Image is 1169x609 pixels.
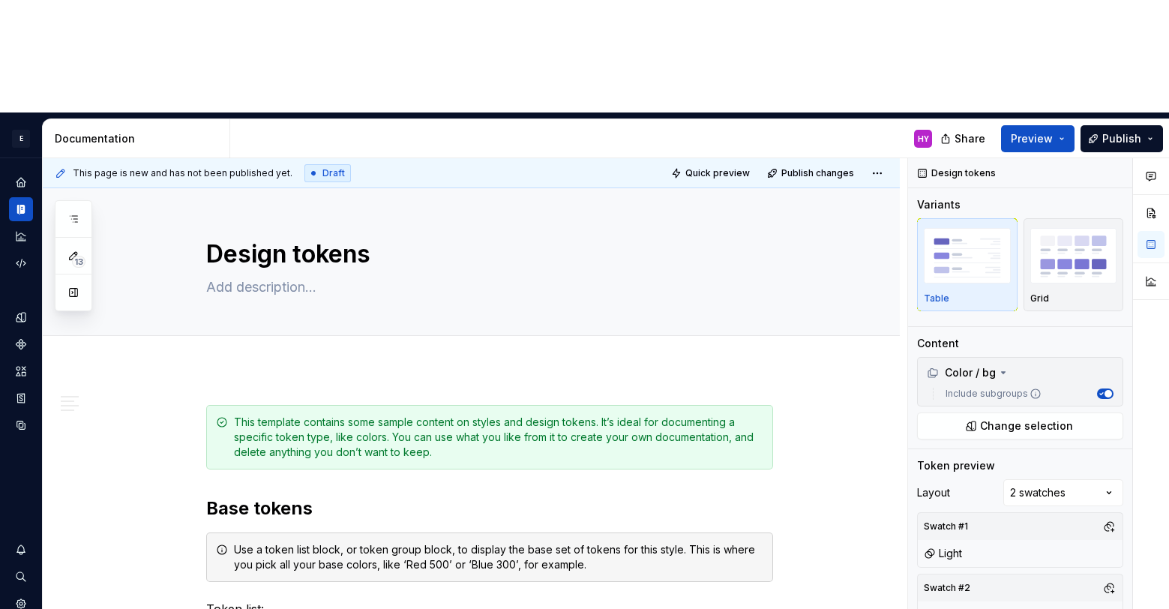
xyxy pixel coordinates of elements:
[9,197,33,221] a: Documentation
[9,565,33,589] button: Search ⌘K
[55,131,223,146] div: Documentation
[1011,131,1053,146] span: Preview
[3,122,39,154] button: E
[918,133,929,145] div: HY
[1030,292,1049,304] p: Grid
[955,131,985,146] span: Share
[203,236,770,272] textarea: Design tokens
[1102,131,1141,146] span: Publish
[927,365,996,380] div: Color / bg
[781,167,854,179] span: Publish changes
[921,361,1120,385] div: Color / bg
[917,197,961,212] div: Variants
[72,256,85,268] span: 13
[9,305,33,329] a: Design tokens
[933,125,995,152] button: Share
[9,251,33,275] a: Code automation
[9,170,33,194] a: Home
[924,228,1011,283] img: placeholder
[980,418,1073,433] span: Change selection
[9,538,33,562] button: Notifications
[1024,218,1124,311] button: placeholderGrid
[685,167,750,179] span: Quick preview
[921,516,971,537] div: Swatch #1
[234,542,763,572] div: Use a token list block, or token group block, to display the base set of tokens for this style. T...
[206,496,773,520] h2: Base tokens
[940,388,1042,400] label: Include subgroups
[924,292,949,304] p: Table
[917,218,1018,311] button: placeholderTable
[921,577,973,598] div: Swatch #2
[12,130,30,148] div: E
[667,163,757,184] button: Quick preview
[9,332,33,356] a: Components
[73,167,292,179] span: This page is new and has not been published yet.
[924,546,962,561] div: Light
[1081,125,1163,152] button: Publish
[9,413,33,437] a: Data sources
[763,163,861,184] button: Publish changes
[234,415,763,460] div: This template contains some sample content on styles and design tokens. It’s ideal for documentin...
[917,458,995,473] div: Token preview
[322,167,345,179] span: Draft
[9,224,33,248] a: Analytics
[9,386,33,410] a: Storybook stories
[9,359,33,383] a: Assets
[1030,228,1117,283] img: placeholder
[917,412,1123,439] button: Change selection
[917,485,950,500] div: Layout
[1001,125,1075,152] button: Preview
[917,336,959,351] div: Content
